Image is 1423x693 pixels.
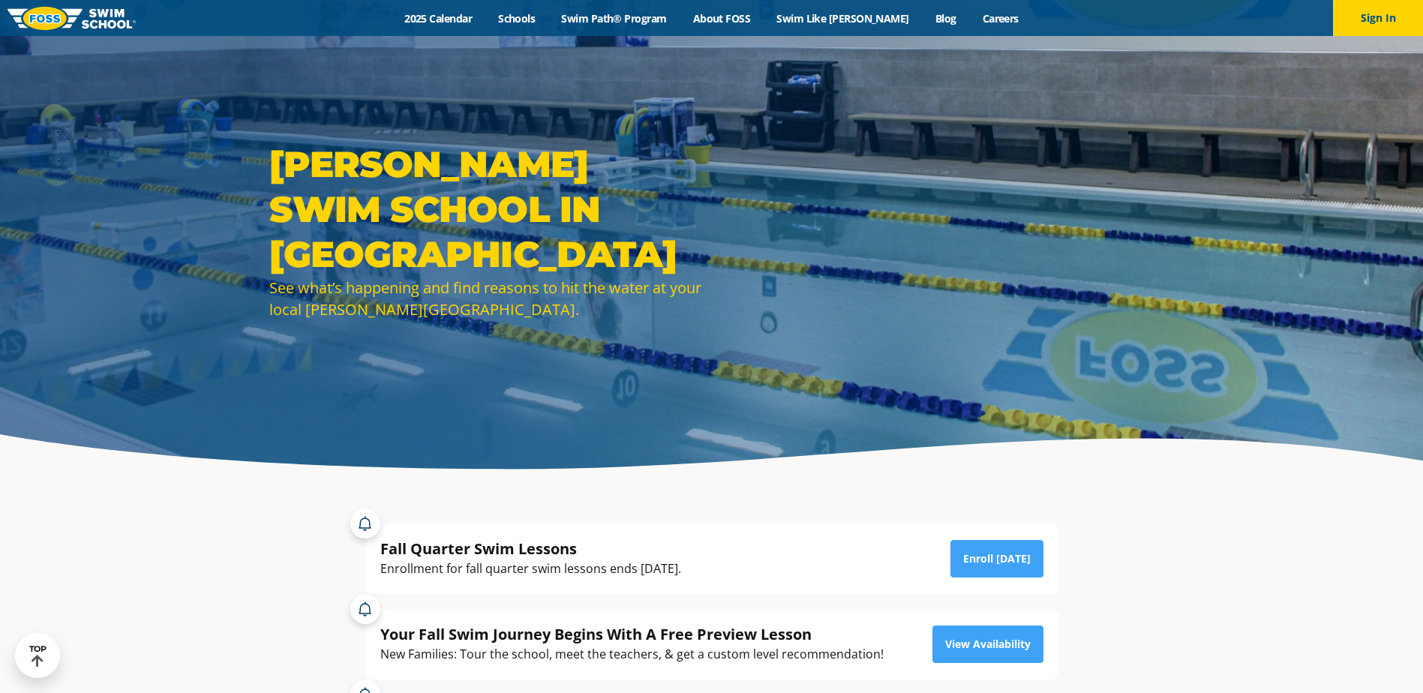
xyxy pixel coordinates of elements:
a: Swim Path® Program [548,11,680,25]
div: Fall Quarter Swim Lessons [380,538,681,559]
a: Careers [969,11,1031,25]
div: Your Fall Swim Journey Begins With A Free Preview Lesson [380,624,884,644]
a: Swim Like [PERSON_NAME] [764,11,923,25]
a: About FOSS [680,11,764,25]
a: View Availability [932,625,1043,663]
div: See what’s happening and find reasons to hit the water at your local [PERSON_NAME][GEOGRAPHIC_DATA]. [269,277,704,320]
a: 2025 Calendar [392,11,485,25]
h1: [PERSON_NAME] Swim School in [GEOGRAPHIC_DATA] [269,142,704,277]
a: Schools [485,11,548,25]
div: TOP [29,644,47,667]
div: Enrollment for fall quarter swim lessons ends [DATE]. [380,559,681,579]
a: Blog [922,11,969,25]
img: FOSS Swim School Logo [8,7,136,30]
div: New Families: Tour the school, meet the teachers, & get a custom level recommendation! [380,644,884,664]
a: Enroll [DATE] [950,540,1043,577]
